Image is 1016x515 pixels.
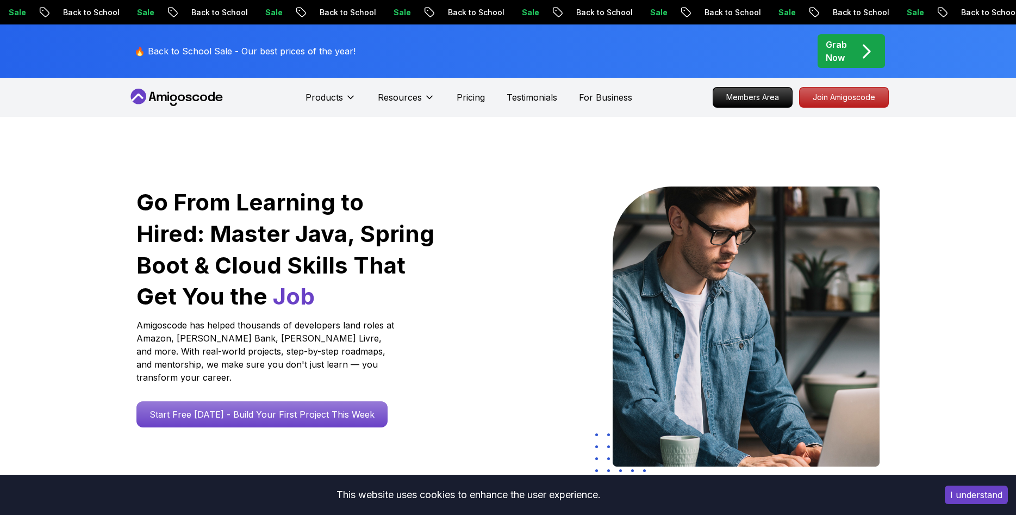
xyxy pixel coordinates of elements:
p: Back to School [807,7,881,18]
p: Sale [624,7,659,18]
p: Back to School [935,7,1009,18]
img: hero [613,187,880,467]
p: Sale [496,7,531,18]
div: This website uses cookies to enhance the user experience. [8,483,928,507]
span: Job [273,282,315,310]
button: Accept cookies [945,486,1008,504]
p: 🔥 Back to School Sale - Our best prices of the year! [134,45,356,58]
p: Members Area [713,88,792,107]
h1: Go From Learning to Hired: Master Java, Spring Boot & Cloud Skills That Get You the [136,187,436,312]
a: Members Area [713,87,793,108]
button: Resources [378,91,435,113]
p: Resources [378,91,422,104]
p: Sale [239,7,274,18]
p: Back to School [550,7,624,18]
p: Sale [111,7,146,18]
p: Amigoscode has helped thousands of developers land roles at Amazon, [PERSON_NAME] Bank, [PERSON_N... [136,319,397,384]
a: For Business [579,91,632,104]
button: Products [306,91,356,113]
a: Start Free [DATE] - Build Your First Project This Week [136,401,388,427]
p: Back to School [422,7,496,18]
a: Testimonials [507,91,557,104]
p: Sale [881,7,915,18]
a: Join Amigoscode [799,87,889,108]
p: Back to School [294,7,367,18]
p: Back to School [678,7,752,18]
p: Products [306,91,343,104]
p: Sale [367,7,402,18]
p: Join Amigoscode [800,88,888,107]
p: Grab Now [826,38,847,64]
a: Pricing [457,91,485,104]
p: Back to School [165,7,239,18]
p: Sale [752,7,787,18]
p: Back to School [37,7,111,18]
